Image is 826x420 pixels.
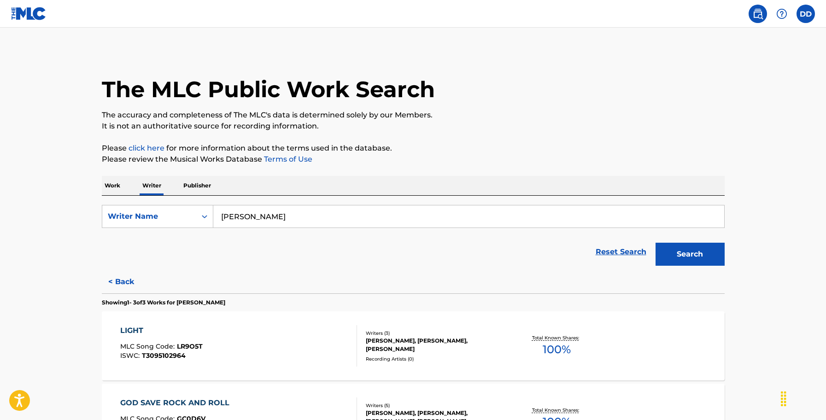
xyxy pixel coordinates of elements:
[366,337,505,353] div: [PERSON_NAME], [PERSON_NAME], [PERSON_NAME]
[120,397,234,408] div: GOD SAVE ROCK AND ROLL
[532,407,581,414] p: Total Known Shares:
[102,143,725,154] p: Please for more information about the terms used in the database.
[366,330,505,337] div: Writers ( 3 )
[797,5,815,23] div: User Menu
[102,270,157,293] button: < Back
[262,155,312,163] a: Terms of Use
[656,243,725,266] button: Search
[129,144,164,152] a: click here
[749,5,767,23] a: Public Search
[108,211,191,222] div: Writer Name
[780,376,826,420] iframe: Chat Widget
[780,376,826,420] div: Widget chat
[102,298,225,307] p: Showing 1 - 3 of 3 Works for [PERSON_NAME]
[532,334,581,341] p: Total Known Shares:
[102,176,123,195] p: Work
[800,276,826,350] iframe: Resource Center
[102,205,725,270] form: Search Form
[591,242,651,262] a: Reset Search
[366,402,505,409] div: Writers ( 5 )
[120,342,177,350] span: MLC Song Code :
[120,325,203,336] div: LIGHT
[543,341,571,358] span: 100 %
[11,7,47,20] img: MLC Logo
[102,110,725,121] p: The accuracy and completeness of The MLC's data is determined solely by our Members.
[102,76,435,103] h1: The MLC Public Work Search
[142,351,186,360] span: T3095102964
[177,342,203,350] span: LR9O5T
[366,356,505,362] div: Recording Artists ( 0 )
[181,176,214,195] p: Publisher
[752,8,763,19] img: search
[102,121,725,132] p: It is not an authoritative source for recording information.
[776,385,791,413] div: Trascina
[773,5,791,23] div: Help
[102,154,725,165] p: Please review the Musical Works Database
[140,176,164,195] p: Writer
[102,311,725,380] a: LIGHTMLC Song Code:LR9O5TISWC:T3095102964Writers (3)[PERSON_NAME], [PERSON_NAME], [PERSON_NAME]Re...
[776,8,787,19] img: help
[120,351,142,360] span: ISWC :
